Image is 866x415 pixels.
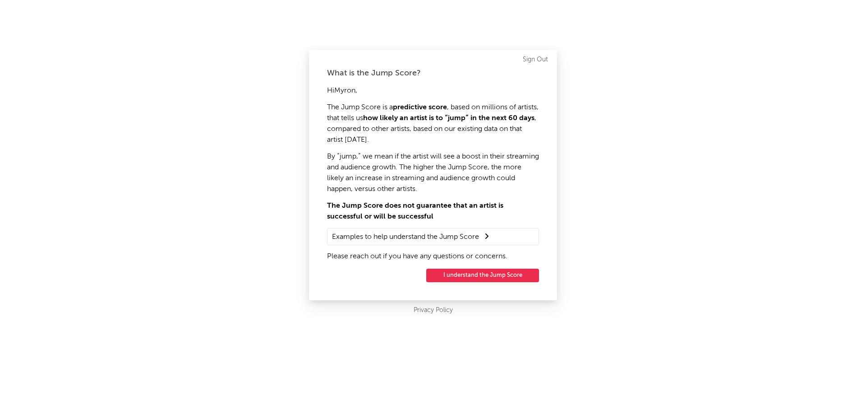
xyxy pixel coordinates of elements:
[327,85,539,96] p: Hi Myron ,
[523,54,548,65] a: Sign Out
[363,115,534,122] strong: how likely an artist is to “jump” in the next 60 days
[327,151,539,195] p: By “jump,” we mean if the artist will see a boost in their streaming and audience growth. The hig...
[393,104,447,111] strong: predictive score
[327,68,539,79] div: What is the Jump Score?
[426,269,539,282] button: I understand the Jump Score
[332,231,534,242] summary: Examples to help understand the Jump Score
[327,251,539,262] p: Please reach out if you have any questions or concerns.
[327,102,539,145] p: The Jump Score is a , based on millions of artists, that tells us , compared to other artists, ba...
[414,305,453,316] a: Privacy Policy
[327,202,503,220] strong: The Jump Score does not guarantee that an artist is successful or will be successful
